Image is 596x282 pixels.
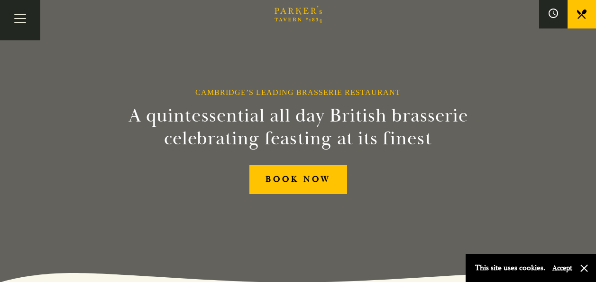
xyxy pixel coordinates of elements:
[249,165,347,194] a: BOOK NOW
[195,88,401,97] h1: Cambridge’s Leading Brasserie Restaurant
[82,104,514,150] h2: A quintessential all day British brasserie celebrating feasting at its finest
[579,263,589,273] button: Close and accept
[475,261,545,275] p: This site uses cookies.
[552,263,572,273] button: Accept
